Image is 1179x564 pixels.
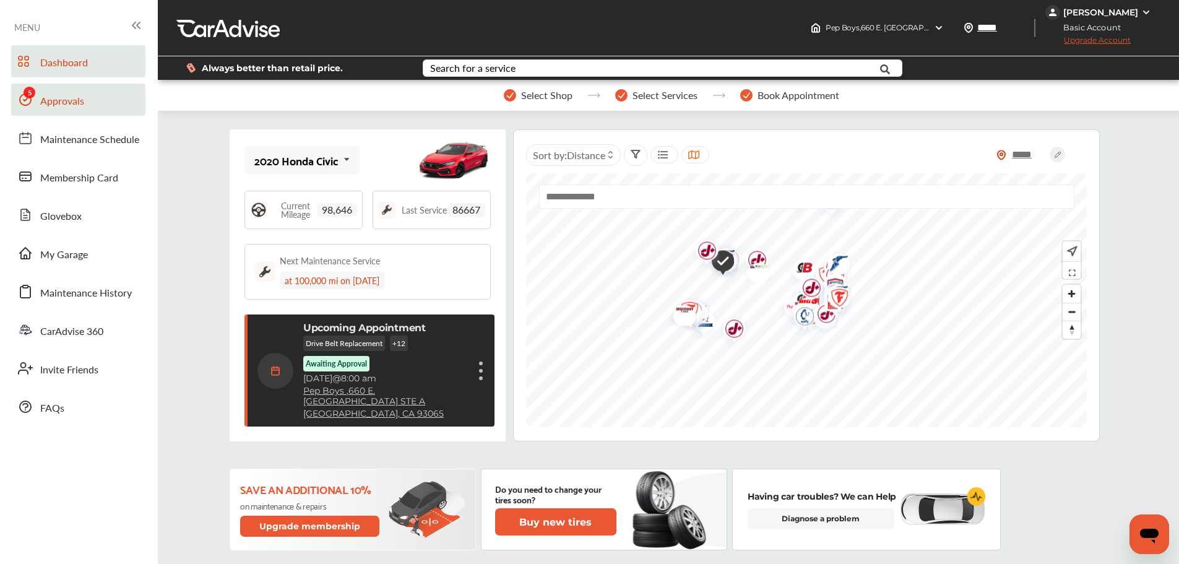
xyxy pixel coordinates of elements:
button: Upgrade membership [240,516,380,537]
img: logo-jiffylube.png [714,311,746,350]
span: Select Shop [521,90,572,101]
img: logo-goodyear.png [705,241,738,278]
span: Maintenance History [40,285,132,302]
span: FAQs [40,401,64,417]
span: [DATE] [303,373,332,384]
span: Always better than retail price. [202,64,343,72]
span: Book Appointment [758,90,839,101]
img: stepper-checkmark.b5569197.svg [504,89,516,102]
p: Save an additional 10% [240,482,382,496]
a: Invite Friends [11,352,145,384]
img: maintenance_logo [255,262,275,282]
p: Upcoming Appointment [303,322,426,334]
img: header-home-logo.8d720a4f.svg [811,23,821,33]
img: stepper-arrow.e24c07c6.svg [712,93,725,98]
img: recenter.ce011a49.svg [1065,245,1078,258]
div: Map marker [805,302,836,329]
canvas: Map [526,173,1087,427]
img: logo-get-spiffy.png [784,299,817,338]
img: logo-pepboys.png [814,279,847,318]
a: CarAdvise 360 [11,314,145,346]
a: Dashboard [11,45,145,77]
img: BigOTires_Logo_2024_BigO_RGB_BrightRed.png [787,291,820,316]
img: logo-americas-tire.png [664,298,697,326]
img: logo-aamco.png [814,267,847,306]
img: maintenance_logo [378,201,395,219]
img: logo-goodyear.png [805,297,837,333]
img: logo-goodyear.png [818,277,851,314]
span: Approvals [40,93,84,110]
span: Dashboard [40,55,88,71]
div: at 100,000 mi on [DATE] [280,272,384,289]
span: 98,646 [317,203,357,217]
a: My Garage [11,237,145,269]
span: Distance [567,148,605,162]
a: [GEOGRAPHIC_DATA], CA 93065 [303,409,444,419]
div: Map marker [683,304,714,339]
a: Glovebox [11,199,145,231]
a: Pep Boys ,660 E. [GEOGRAPHIC_DATA] STE A [303,386,467,407]
a: Approvals [11,84,145,116]
img: logo-firestone.png [806,258,839,297]
span: Invite Friends [40,362,98,378]
img: update-membership.81812027.svg [389,481,465,539]
img: stepper-checkmark.b5569197.svg [615,89,628,102]
img: mobile_13985_st0640_046.jpg [417,132,491,188]
div: Map marker [709,242,740,281]
img: logo-jiffylube.png [814,258,847,297]
div: Map marker [814,267,845,306]
span: Select Services [633,90,697,101]
span: @ [332,373,341,384]
img: logo-jiffylube.png [814,250,847,289]
div: Map marker [678,297,709,336]
div: Map marker [814,258,845,297]
img: logo-jiffylube.png [686,233,719,272]
img: logo-bigbrand.png [783,284,816,318]
div: Map marker [814,285,845,324]
p: on maintenance & repairs [240,501,382,511]
p: Do you need to change your tires soon? [495,484,616,505]
div: Map marker [775,290,806,329]
div: Map marker [686,233,717,272]
div: Map marker [818,247,849,284]
span: Glovebox [40,209,82,225]
div: Map marker [706,241,736,276]
img: dollor_label_vector.a70140d1.svg [186,63,196,73]
img: new-tire.a0c7fe23.svg [631,466,713,553]
div: Map marker [814,277,845,316]
div: Map marker [705,241,736,278]
div: Map marker [814,279,845,318]
span: Maintenance Schedule [40,132,139,148]
img: logo-jiffylube.png [806,297,839,336]
span: Membership Card [40,170,118,186]
button: Zoom out [1063,303,1081,321]
img: diagnose-vehicle.c84bcb0a.svg [899,493,985,526]
img: steering_logo [250,201,267,219]
a: Buy new tires [495,508,619,536]
span: 86667 [447,203,485,217]
img: logo-pepboys.png [775,290,808,329]
img: location_vector.a44bc228.svg [964,23,974,33]
img: logo-discount-tire.png [783,293,816,319]
div: Map marker [702,244,733,282]
img: logo-discount-tire.png [664,298,697,325]
button: Buy new tires [495,508,616,536]
span: My Garage [40,247,88,263]
div: Map marker [814,250,845,289]
div: Map marker [738,256,769,282]
div: Map marker [791,271,822,310]
div: Map marker [784,299,815,338]
img: jVpblrzwTbfkPYzPPzSLxeg0AAAAASUVORK5CYII= [1045,5,1060,20]
div: Map marker [784,253,814,286]
span: Sort by : [533,148,605,162]
a: Maintenance History [11,275,145,308]
img: logo-jiffylube.png [736,243,769,282]
img: stepper-arrow.e24c07c6.svg [587,93,600,98]
div: Map marker [664,298,695,325]
div: Map marker [704,243,735,277]
div: [PERSON_NAME] [1063,7,1138,18]
img: logo-american-tire-depot.png [805,302,837,329]
img: location_vector_orange.38f05af8.svg [996,150,1006,160]
p: Having car troubles? We can Help [748,490,896,503]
